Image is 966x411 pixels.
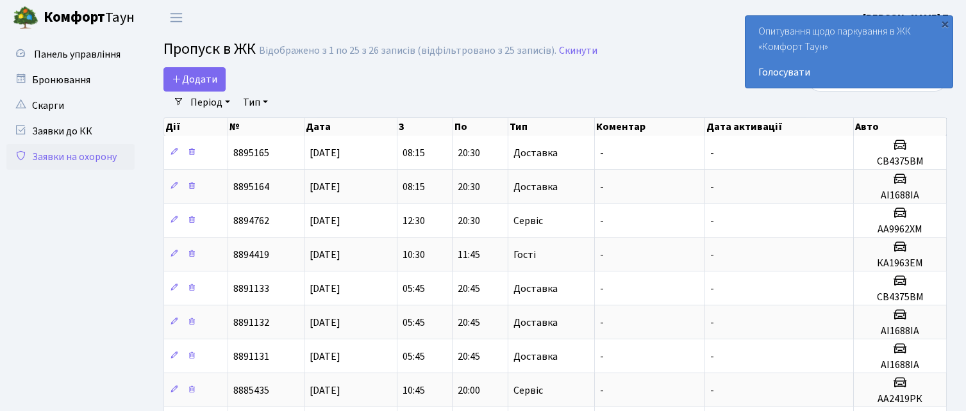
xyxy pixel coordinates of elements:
a: Скарги [6,93,135,118]
span: - [710,316,714,330]
span: 8895165 [233,146,269,160]
span: 11:45 [458,248,480,262]
span: Доставка [513,351,558,362]
span: Сервіс [513,385,543,396]
span: - [600,316,604,330]
span: - [710,282,714,296]
a: Бронювання [6,67,135,93]
a: Період [185,92,235,113]
span: [DATE] [310,248,340,262]
span: Пропуск в ЖК [163,38,256,60]
span: - [710,146,714,160]
span: [DATE] [310,350,340,364]
a: [PERSON_NAME] Т. [863,10,951,26]
span: - [710,180,714,194]
span: 05:45 [403,282,425,296]
span: 20:30 [458,146,480,160]
span: 20:00 [458,383,480,398]
span: 8891133 [233,282,269,296]
img: logo.png [13,5,38,31]
span: Доставка [513,182,558,192]
th: Дії [164,118,228,136]
span: 08:15 [403,180,425,194]
div: × [938,17,951,30]
span: 8895164 [233,180,269,194]
h5: АІ1688ІА [859,325,941,337]
h5: СВ4375ВМ [859,156,941,168]
span: Сервіс [513,216,543,226]
span: 05:45 [403,316,425,330]
span: Доставка [513,148,558,158]
span: - [600,282,604,296]
span: [DATE] [310,146,340,160]
span: Доставка [513,318,558,328]
span: 8891131 [233,350,269,364]
span: - [600,146,604,160]
span: 08:15 [403,146,425,160]
h5: КА1963ЕМ [859,257,941,270]
a: Голосувати [758,65,940,80]
b: Комфорт [44,7,105,28]
a: Додати [163,67,226,92]
span: 12:30 [403,214,425,228]
span: [DATE] [310,214,340,228]
span: - [710,248,714,262]
h5: АІ1688ІА [859,359,941,371]
span: 20:30 [458,214,480,228]
th: З [397,118,453,136]
span: - [710,350,714,364]
th: Дата активації [705,118,854,136]
span: - [600,180,604,194]
h5: АІ1688ІА [859,189,941,202]
span: 20:30 [458,180,480,194]
span: - [710,383,714,398]
span: 8891132 [233,316,269,330]
th: По [453,118,508,136]
span: Доставка [513,284,558,294]
b: [PERSON_NAME] Т. [863,11,951,25]
a: Скинути [559,45,597,57]
span: - [600,248,604,262]
div: Опитування щодо паркування в ЖК «Комфорт Таун» [745,16,953,88]
div: Відображено з 1 по 25 з 26 записів (відфільтровано з 25 записів). [259,45,556,57]
h5: АА9962ХМ [859,223,941,236]
th: Авто [854,118,947,136]
span: 10:30 [403,248,425,262]
span: - [600,350,604,364]
span: - [600,214,604,228]
span: 20:45 [458,282,480,296]
a: Панель управління [6,42,135,67]
h5: СВ4375ВМ [859,291,941,303]
span: 10:45 [403,383,425,398]
span: 8885435 [233,383,269,398]
span: 20:45 [458,316,480,330]
span: [DATE] [310,180,340,194]
span: 05:45 [403,350,425,364]
span: - [710,214,714,228]
a: Заявки до КК [6,118,135,144]
span: [DATE] [310,383,340,398]
h5: АА2419РК [859,393,941,405]
th: № [228,118,304,136]
th: Дата [304,118,397,136]
span: Додати [172,72,217,86]
span: - [600,383,604,398]
span: [DATE] [310,282,340,296]
a: Заявки на охорону [6,144,135,170]
th: Коментар [595,118,705,136]
a: Тип [238,92,273,113]
button: Переключити навігацію [160,7,192,28]
span: [DATE] [310,316,340,330]
span: 8894762 [233,214,269,228]
span: 8894419 [233,248,269,262]
th: Тип [508,118,595,136]
span: Панель управління [34,47,121,61]
span: Гості [513,250,536,260]
span: Таун [44,7,135,29]
span: 20:45 [458,350,480,364]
